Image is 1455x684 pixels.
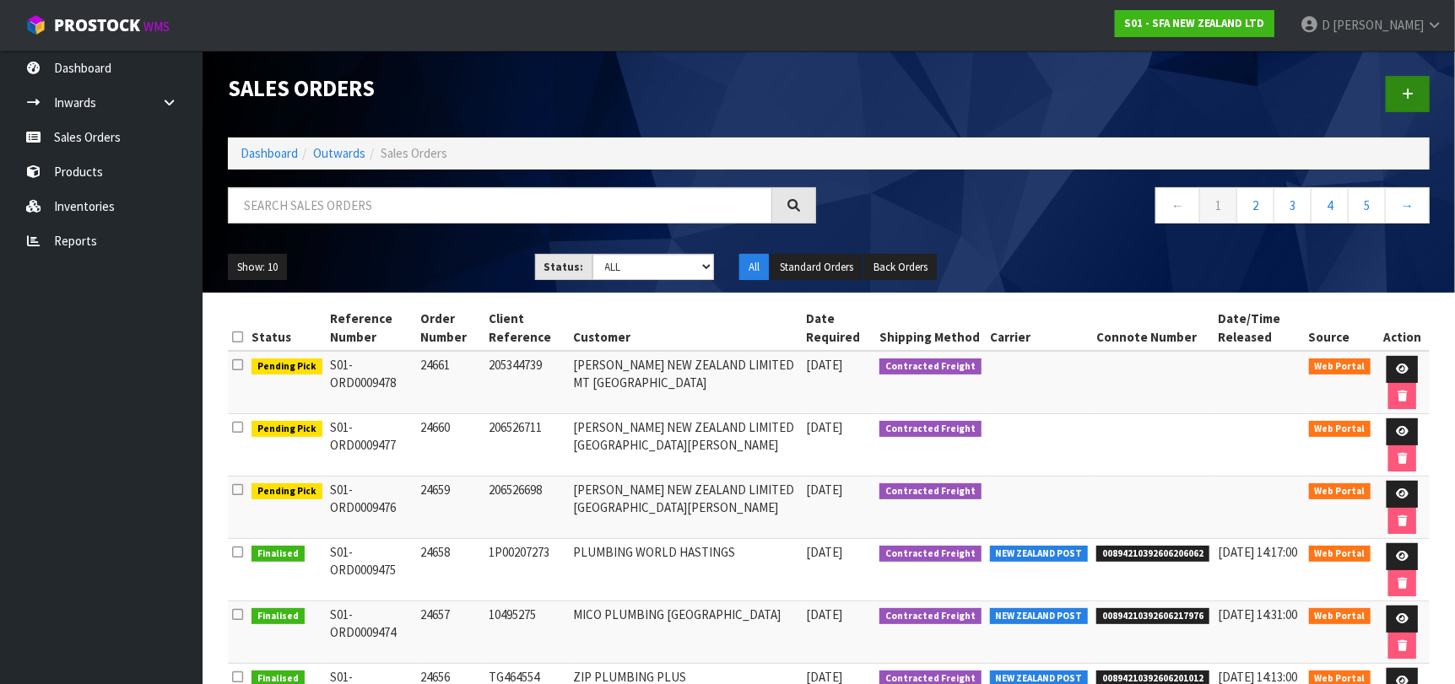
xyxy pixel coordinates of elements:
td: S01-ORD0009476 [327,477,417,539]
th: Shipping Method [875,305,986,351]
span: Pending Pick [252,483,322,500]
td: 1P00207273 [484,539,569,601]
td: 24661 [417,351,485,414]
small: WMS [143,19,170,35]
td: 24658 [417,539,485,601]
td: S01-ORD0009478 [327,351,417,414]
th: Status [247,305,327,351]
span: Contracted Freight [879,483,982,500]
a: Outwards [313,145,365,161]
span: [DATE] 14:17:00 [1218,544,1297,560]
span: Web Portal [1309,483,1371,500]
span: 00894210392606206062 [1096,546,1209,563]
span: [DATE] [806,544,842,560]
td: 10495275 [484,601,569,664]
span: Web Portal [1309,358,1371,375]
th: Connote Number [1092,305,1214,351]
a: 3 [1274,187,1312,224]
span: Web Portal [1309,421,1371,438]
a: 1 [1199,187,1237,224]
td: S01-ORD0009475 [327,539,417,601]
a: ← [1155,187,1200,224]
span: [DATE] 14:31:00 [1218,606,1297,622]
td: 206526698 [484,477,569,539]
strong: Status: [544,260,584,274]
td: 205344739 [484,351,569,414]
td: S01-ORD0009477 [327,414,417,477]
a: 4 [1311,187,1349,224]
a: 5 [1348,187,1386,224]
a: Dashboard [241,145,298,161]
strong: S01 - SFA NEW ZEALAND LTD [1124,16,1265,30]
td: 24657 [417,601,485,664]
span: Web Portal [1309,608,1371,625]
span: [DATE] [806,606,842,622]
nav: Page navigation [841,187,1430,229]
td: 24659 [417,477,485,539]
th: Client Reference [484,305,569,351]
th: Customer [569,305,803,351]
td: 206526711 [484,414,569,477]
span: D [1322,17,1330,33]
th: Order Number [417,305,485,351]
span: Contracted Freight [879,608,982,625]
th: Source [1305,305,1376,351]
span: Contracted Freight [879,546,982,563]
span: NEW ZEALAND POST [990,608,1089,625]
span: [DATE] [806,357,842,373]
span: 00894210392606217976 [1096,608,1209,625]
span: Pending Pick [252,358,322,375]
img: cube-alt.png [25,14,46,35]
td: S01-ORD0009474 [327,601,417,664]
span: [DATE] [806,419,842,435]
span: Web Portal [1309,546,1371,563]
td: 24660 [417,414,485,477]
td: MICO PLUMBING [GEOGRAPHIC_DATA] [569,601,803,664]
span: Contracted Freight [879,421,982,438]
td: [PERSON_NAME] NEW ZEALAND LIMITED MT [GEOGRAPHIC_DATA] [569,351,803,414]
button: Back Orders [864,254,937,281]
button: All [739,254,769,281]
td: [PERSON_NAME] NEW ZEALAND LIMITED [GEOGRAPHIC_DATA][PERSON_NAME] [569,414,803,477]
span: ProStock [54,14,140,36]
th: Carrier [986,305,1093,351]
span: Sales Orders [381,145,447,161]
span: Pending Pick [252,421,322,438]
h1: Sales Orders [228,76,816,100]
th: Action [1375,305,1430,351]
span: Contracted Freight [879,358,982,375]
span: NEW ZEALAND POST [990,546,1089,563]
span: [DATE] [806,482,842,498]
td: PLUMBING WORLD HASTINGS [569,539,803,601]
th: Reference Number [327,305,417,351]
th: Date Required [802,305,875,351]
a: 2 [1236,187,1274,224]
a: → [1385,187,1430,224]
span: Finalised [252,546,305,563]
span: Finalised [252,608,305,625]
input: Search sales orders [228,187,772,224]
th: Date/Time Released [1214,305,1305,351]
button: Show: 10 [228,254,287,281]
td: [PERSON_NAME] NEW ZEALAND LIMITED [GEOGRAPHIC_DATA][PERSON_NAME] [569,477,803,539]
span: [PERSON_NAME] [1333,17,1424,33]
button: Standard Orders [771,254,863,281]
